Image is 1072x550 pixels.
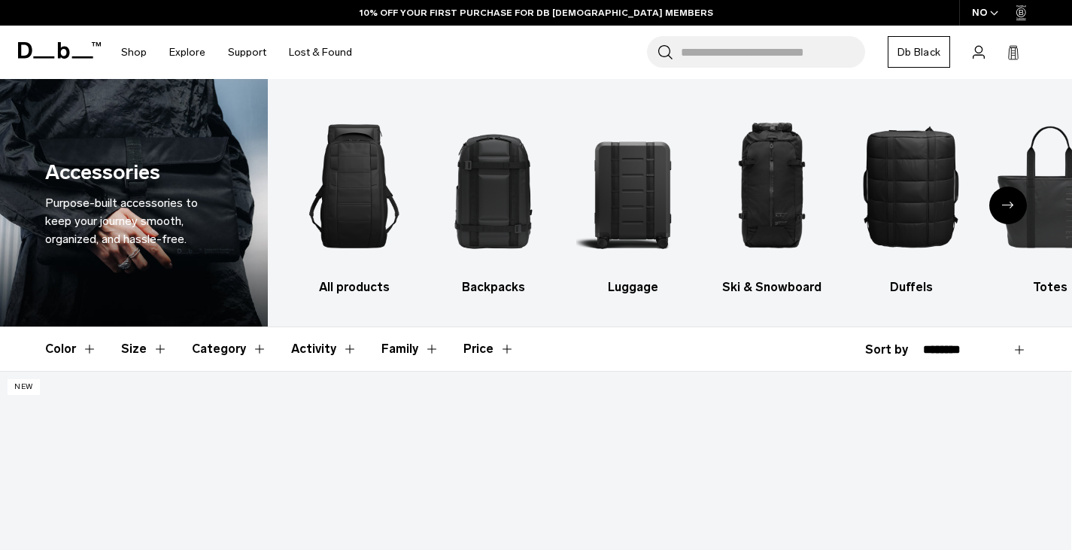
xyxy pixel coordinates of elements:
[110,26,363,79] nav: Main Navigation
[291,327,357,371] button: Toggle Filter
[192,327,267,371] button: Toggle Filter
[989,187,1027,224] div: Next slide
[855,278,967,296] h3: Duffels
[888,36,950,68] a: Db Black
[715,102,828,296] a: Db Ski & Snowboard
[576,102,689,296] li: 3 / 10
[360,6,713,20] a: 10% OFF YOUR FIRST PURCHASE FOR DB [DEMOGRAPHIC_DATA] MEMBERS
[437,102,550,296] a: Db Backpacks
[121,327,168,371] button: Toggle Filter
[437,102,550,296] li: 2 / 10
[855,102,967,296] a: Db Duffels
[298,102,411,296] li: 1 / 10
[715,102,828,296] li: 4 / 10
[855,102,967,296] li: 5 / 10
[855,102,967,271] img: Db
[169,26,205,79] a: Explore
[463,327,515,371] button: Toggle Price
[576,102,689,271] img: Db
[576,102,689,296] a: Db Luggage
[45,194,223,248] div: Purpose-built accessories to keep your journey smooth, organized, and hassle-free.
[121,26,147,79] a: Shop
[298,278,411,296] h3: All products
[381,327,439,371] button: Toggle Filter
[45,327,97,371] button: Toggle Filter
[45,157,160,188] h1: Accessories
[576,278,689,296] h3: Luggage
[715,102,828,271] img: Db
[298,102,411,271] img: Db
[228,26,266,79] a: Support
[437,102,550,271] img: Db
[715,278,828,296] h3: Ski & Snowboard
[298,102,411,296] a: Db All products
[437,278,550,296] h3: Backpacks
[289,26,352,79] a: Lost & Found
[8,379,40,395] p: New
